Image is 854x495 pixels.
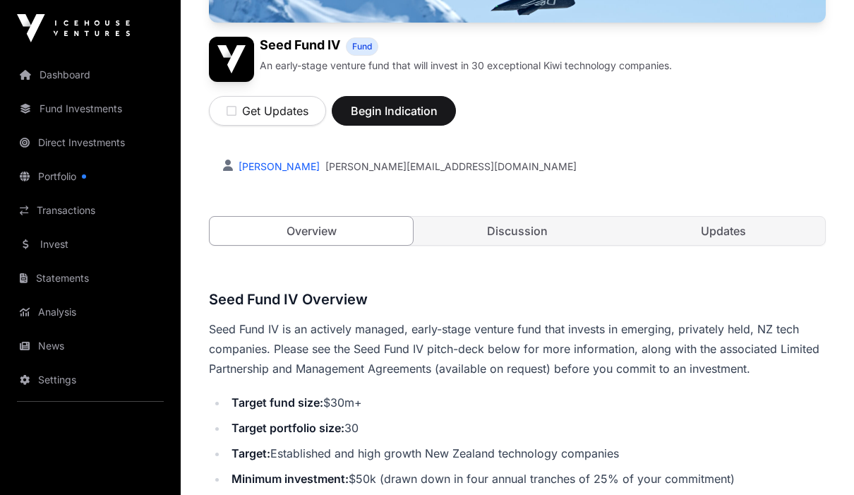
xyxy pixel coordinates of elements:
a: Direct Investments [11,127,169,158]
a: Statements [11,263,169,294]
button: Begin Indication [332,96,456,126]
strong: Target: [231,446,270,460]
a: Discussion [416,217,619,245]
a: Invest [11,229,169,260]
li: 30 [227,418,826,438]
nav: Tabs [210,217,825,245]
button: Get Updates [209,96,326,126]
p: An early-stage venture fund that will invest in 30 exceptional Kiwi technology companies. [260,59,672,73]
p: Seed Fund IV is an actively managed, early-stage venture fund that invests in emerging, privately... [209,319,826,378]
strong: Target fund size: [231,395,323,410]
a: Settings [11,364,169,395]
span: Begin Indication [349,102,438,119]
a: Begin Indication [332,110,456,124]
a: Updates [622,217,825,245]
a: Analysis [11,297,169,328]
img: Icehouse Ventures Logo [17,14,130,42]
strong: Minimum investment: [231,472,349,486]
h3: Seed Fund IV Overview [209,288,826,311]
a: News [11,330,169,362]
li: $50k (drawn down in four annual tranches of 25% of your commitment) [227,469,826,489]
a: Overview [209,216,414,246]
span: Fund [352,41,372,52]
strong: Target portfolio size: [231,421,344,435]
li: $30m+ [227,393,826,412]
a: [PERSON_NAME][EMAIL_ADDRESS][DOMAIN_NAME] [325,160,577,174]
img: Seed Fund IV [209,37,254,82]
a: Dashboard [11,59,169,90]
li: Established and high growth New Zealand technology companies [227,443,826,463]
a: Transactions [11,195,169,226]
h1: Seed Fund IV [260,37,340,56]
a: Portfolio [11,161,169,192]
a: [PERSON_NAME] [236,160,320,172]
iframe: Chat Widget [783,427,854,495]
a: Fund Investments [11,93,169,124]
